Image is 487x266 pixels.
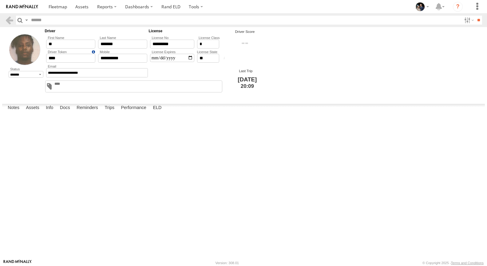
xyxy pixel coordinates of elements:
[227,83,268,90] span: 20:09
[23,104,42,112] label: Assets
[6,5,38,9] img: rand-logo.svg
[462,16,475,25] label: Search Filter Options
[422,261,484,265] div: © Copyright 2025 -
[118,104,149,112] label: Performance
[149,29,221,33] h5: License
[3,260,32,266] a: Visit our Website
[5,16,14,25] a: Back to previous Page
[101,104,117,112] label: Trips
[24,16,29,25] label: Search Query
[45,29,149,33] h5: Driver
[222,57,231,61] div: Average score based on the driver's last 7 days trips / Max score during the same period.
[238,76,257,83] span: [DATE]
[413,2,431,11] div: Lauren Jackson
[453,2,463,12] i: ?
[150,104,164,112] label: ELD
[5,104,22,112] label: Notes
[73,104,101,112] label: Reminders
[43,104,56,112] label: Info
[216,261,239,265] div: Version: 308.01
[57,104,73,112] label: Docs
[46,50,95,54] label: Driver ID is a unique identifier of your choosing, e.g. Employee No., Licence Number
[451,261,484,265] a: Terms and Conditions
